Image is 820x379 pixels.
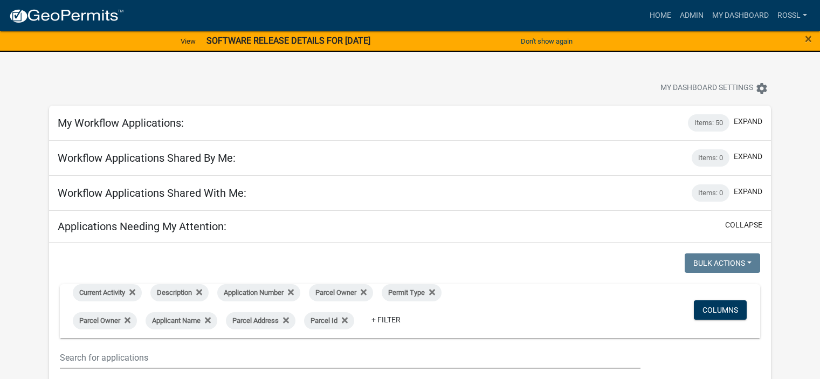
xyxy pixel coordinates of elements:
[58,151,236,164] h5: Workflow Applications Shared By Me:
[224,288,284,297] span: Application Number
[734,151,762,162] button: expand
[79,316,120,325] span: Parcel Owner
[315,288,356,297] span: Parcel Owner
[60,347,640,369] input: Search for applications
[694,300,747,320] button: Columns
[734,116,762,127] button: expand
[692,184,729,202] div: Items: 0
[58,116,184,129] h5: My Workflow Applications:
[692,149,729,167] div: Items: 0
[79,288,125,297] span: Current Activity
[805,31,812,46] span: ×
[152,316,201,325] span: Applicant Name
[311,316,337,325] span: Parcel Id
[58,220,226,233] h5: Applications Needing My Attention:
[157,288,192,297] span: Description
[685,253,760,273] button: Bulk Actions
[645,5,676,26] a: Home
[206,36,370,46] strong: SOFTWARE RELEASE DETAILS FOR [DATE]
[755,82,768,95] i: settings
[363,310,409,329] a: + Filter
[773,5,811,26] a: RossL
[708,5,773,26] a: My Dashboard
[232,316,279,325] span: Parcel Address
[676,5,708,26] a: Admin
[176,32,200,50] a: View
[725,219,762,231] button: collapse
[388,288,425,297] span: Permit Type
[660,82,753,95] span: My Dashboard Settings
[805,32,812,45] button: Close
[688,114,729,132] div: Items: 50
[516,32,577,50] button: Don't show again
[58,187,246,199] h5: Workflow Applications Shared With Me:
[734,186,762,197] button: expand
[652,78,777,99] button: My Dashboard Settingssettings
